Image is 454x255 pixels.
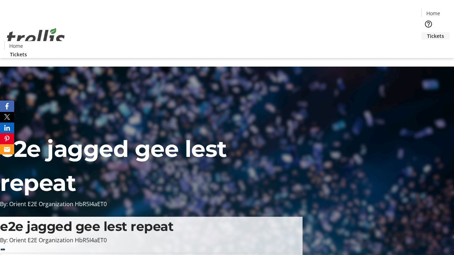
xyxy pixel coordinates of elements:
span: Tickets [10,51,27,58]
span: Home [426,10,440,17]
a: Home [5,42,27,50]
button: Cart [421,40,436,54]
button: Help [421,17,436,31]
span: Tickets [427,32,444,40]
a: Tickets [421,32,450,40]
a: Home [422,10,444,17]
a: Tickets [4,51,33,58]
img: Orient E2E Organization HbR5I4aET0's Logo [4,20,67,56]
span: Home [9,42,23,50]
